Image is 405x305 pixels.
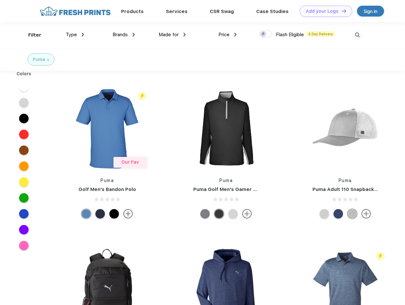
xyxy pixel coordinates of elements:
img: flash_active_toggle.svg [376,252,385,261]
img: func=resize&h=266 [184,86,268,171]
img: func=resize&h=266 [65,86,149,171]
span: Brands [113,32,128,37]
span: Our Fav [121,159,139,165]
span: Price [218,32,230,37]
img: more.svg [361,209,371,219]
img: desktop_search.svg [352,30,363,40]
div: Quiet Shade [200,209,210,219]
img: DT [342,9,346,13]
span: 5 Day Delivery [306,31,335,37]
div: Puma Black [109,209,119,219]
img: more.svg [242,209,252,219]
div: Puma Black [214,209,224,219]
img: dropdown.png [82,33,84,37]
div: Colors [12,71,36,77]
a: Puma [219,178,233,183]
a: Golf Men's Bandon Polo [79,186,136,192]
span: Type [66,32,77,37]
img: dropdown.png [133,33,135,37]
div: Lake Blue [81,209,91,219]
a: Puma [100,178,114,183]
div: Quarry Brt Whit [319,209,329,219]
span: Made for [159,32,179,37]
div: Filter [28,31,41,39]
span: Flash Eligible [276,32,304,37]
a: Services [166,9,188,14]
img: filter_cancel.svg [47,59,49,61]
div: Sign in [364,8,377,15]
div: Puma [33,56,45,63]
img: flash_active_toggle.svg [138,92,147,100]
div: Quarry with Brt Whit [347,209,357,219]
div: Add your Logo [306,9,339,14]
img: dropdown.png [183,33,186,37]
div: Navy Blazer [95,209,105,219]
a: Puma Golf Men's Gamer Golf Quarter-Zip [193,186,294,192]
img: func=resize&h=266 [303,86,388,171]
a: CSR Swag [210,9,234,14]
img: more.svg [123,209,133,219]
div: Peacoat with Qut Shd [333,209,343,219]
a: Sign in [357,6,384,17]
img: dropdown.png [234,33,237,37]
div: High Rise [228,209,238,219]
a: Products [121,9,144,14]
img: fo%20logo%202.webp [38,6,113,17]
a: Puma [339,178,352,183]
